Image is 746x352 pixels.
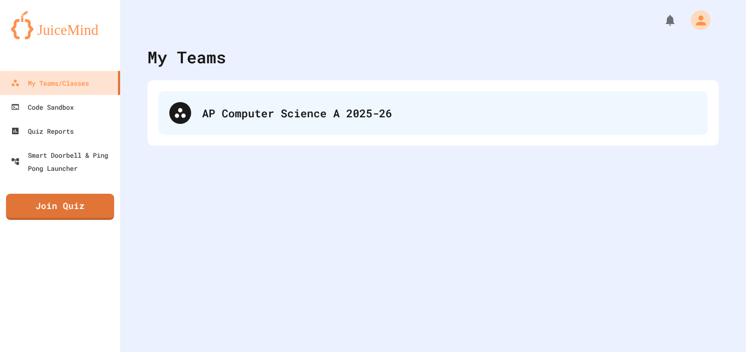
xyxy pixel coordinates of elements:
div: My Account [679,8,713,33]
div: Quiz Reports [11,124,74,138]
div: Smart Doorbell & Ping Pong Launcher [11,148,116,175]
div: My Notifications [643,11,679,29]
div: My Teams/Classes [11,76,89,90]
div: Code Sandbox [11,100,74,114]
div: AP Computer Science A 2025-26 [158,91,708,135]
a: Join Quiz [6,194,114,220]
div: AP Computer Science A 2025-26 [202,105,697,121]
img: logo-orange.svg [11,11,109,39]
div: My Teams [147,45,226,69]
